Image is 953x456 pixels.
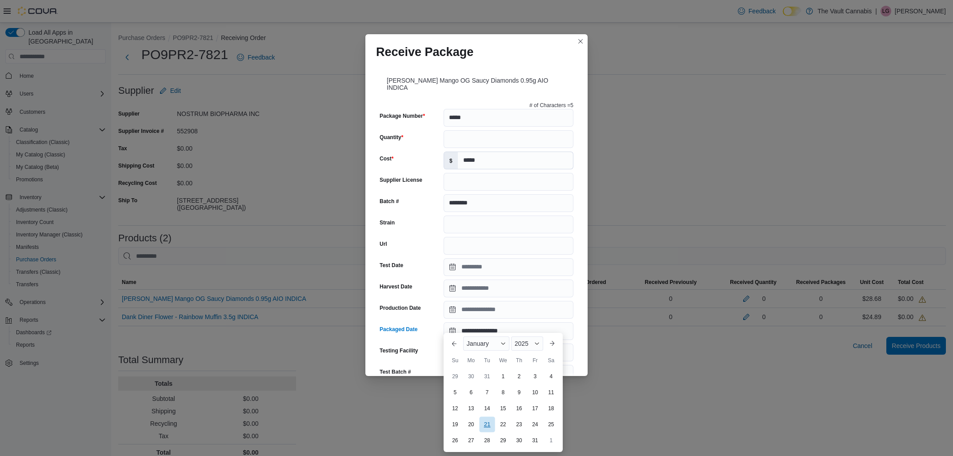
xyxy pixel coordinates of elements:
input: Press the down key to open a popover containing a calendar. [444,280,573,297]
button: Next month [545,336,559,351]
div: day-17 [528,401,542,416]
div: day-30 [512,433,526,448]
div: day-7 [480,385,494,400]
div: day-20 [464,417,478,432]
div: day-10 [528,385,542,400]
div: day-31 [528,433,542,448]
div: Button. Open the month selector. January is currently selected. [463,336,509,351]
div: Tu [480,353,494,368]
div: day-29 [496,433,510,448]
label: Packaged Date [380,326,417,333]
div: January, 2025 [447,368,559,448]
div: day-21 [479,416,495,432]
div: day-1 [544,433,558,448]
div: Sa [544,353,558,368]
div: day-22 [496,417,510,432]
label: Package Number [380,112,425,120]
div: day-11 [544,385,558,400]
div: day-25 [544,417,558,432]
div: day-5 [448,385,462,400]
span: January [467,340,489,347]
input: Press the down key to enter a popover containing a calendar. Press the escape key to close the po... [444,322,573,340]
div: day-8 [496,385,510,400]
div: day-31 [480,369,494,384]
label: Test Date [380,262,403,269]
div: Button. Open the year selector. 2025 is currently selected. [511,336,543,351]
div: day-13 [464,401,478,416]
label: $ [444,152,458,169]
div: day-28 [480,433,494,448]
div: day-24 [528,417,542,432]
label: Url [380,240,387,248]
label: Supplier License [380,176,422,184]
h1: Receive Package [376,45,473,59]
div: day-1 [496,369,510,384]
div: day-23 [512,417,526,432]
button: Closes this modal window [575,36,586,47]
div: We [496,353,510,368]
div: day-27 [464,433,478,448]
div: Fr [528,353,542,368]
label: Test Batch # [380,368,411,376]
div: day-12 [448,401,462,416]
div: day-9 [512,385,526,400]
div: day-29 [448,369,462,384]
div: Th [512,353,526,368]
div: day-30 [464,369,478,384]
button: Previous Month [447,336,461,351]
label: Production Date [380,304,421,312]
span: 2025 [515,340,529,347]
div: day-14 [480,401,494,416]
div: day-6 [464,385,478,400]
div: day-15 [496,401,510,416]
input: Press the down key to open a popover containing a calendar. [444,258,573,276]
p: # of Characters = 5 [529,102,573,109]
div: day-4 [544,369,558,384]
div: day-26 [448,433,462,448]
div: [PERSON_NAME] Mango OG Saucy Diamonds 0.95g AIO INDICA [376,66,577,98]
label: Quantity [380,134,403,141]
div: day-2 [512,369,526,384]
div: day-16 [512,401,526,416]
input: Press the down key to open a popover containing a calendar. [444,301,573,319]
label: Batch # [380,198,399,205]
label: Testing Facility [380,347,418,354]
div: Su [448,353,462,368]
div: day-3 [528,369,542,384]
div: day-19 [448,417,462,432]
label: Harvest Date [380,283,412,290]
div: day-18 [544,401,558,416]
label: Strain [380,219,395,226]
div: Mo [464,353,478,368]
label: Cost [380,155,393,162]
